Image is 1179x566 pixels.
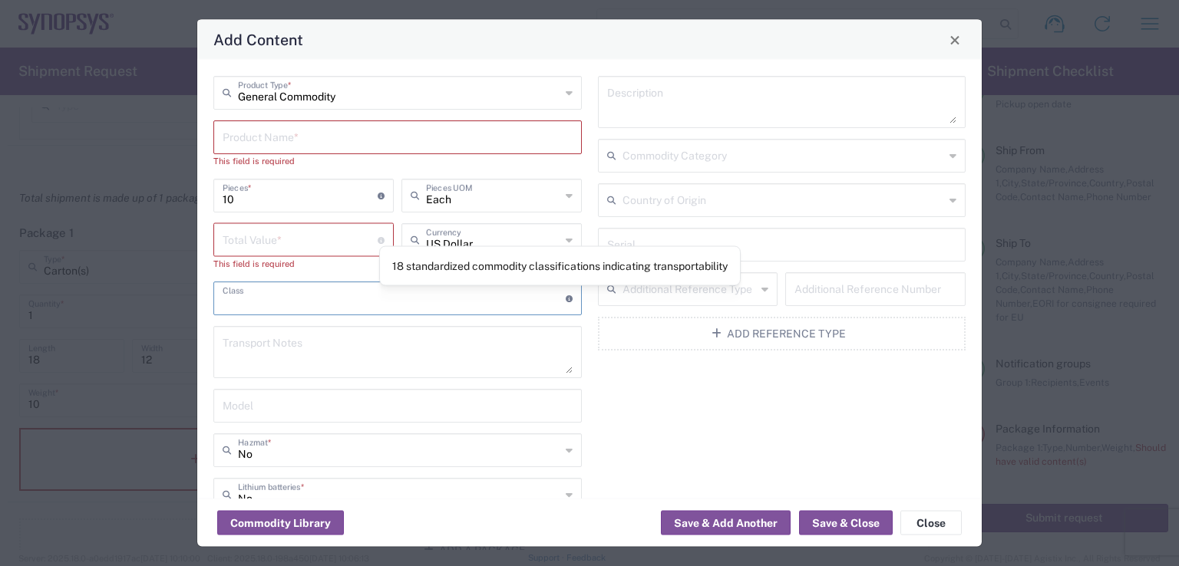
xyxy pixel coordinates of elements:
div: This field is required [213,154,582,168]
h4: Add Content [213,28,303,51]
button: Save & Add Another [661,511,791,535]
button: Commodity Library [217,511,344,535]
button: Save & Close [799,511,893,535]
button: Add Reference Type [598,317,966,350]
button: Close [900,511,962,535]
div: 18 standardized commodity classifications indicating transportability [392,258,728,272]
div: This field is required [213,257,394,271]
button: Close [944,29,966,51]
